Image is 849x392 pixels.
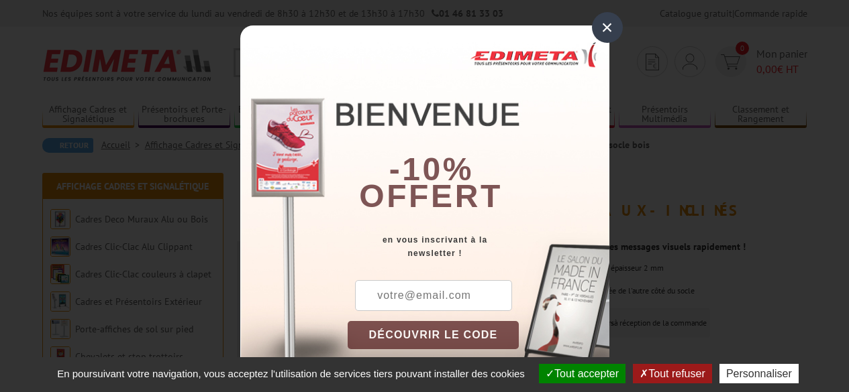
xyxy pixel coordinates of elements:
input: votre@email.com [355,280,512,311]
font: offert [359,178,503,214]
div: × [592,12,623,43]
button: Personnaliser (fenêtre modale) [719,364,799,383]
b: -10% [389,151,474,187]
button: DÉCOUVRIR LE CODE [348,321,519,349]
button: Tout accepter [539,364,626,383]
button: Tout refuser [633,364,711,383]
div: en vous inscrivant à la newsletter ! [348,233,609,260]
span: En poursuivant votre navigation, vous acceptez l'utilisation de services tiers pouvant installer ... [50,368,532,379]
